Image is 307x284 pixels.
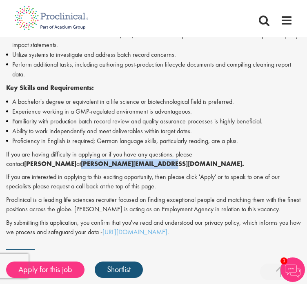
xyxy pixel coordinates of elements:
li: Familiarity with production batch record review and quality assurance processes is highly benefic... [6,116,301,126]
p: Proclinical is a leading life sciences recruiter focused on finding exceptional people and matchi... [6,195,301,214]
a: [URL][DOMAIN_NAME] [102,228,167,236]
strong: [PERSON_NAME] [24,159,76,168]
strong: [PERSON_NAME][EMAIL_ADDRESS][DOMAIN_NAME]. [81,159,244,168]
li: Collaborate with the Batch Record Review (BRR) team and other departments to resolve issues and p... [6,30,301,50]
strong: Key Skills and Requirements: [6,83,94,92]
li: Proficiency in English is required; German language skills, particularly reading, are a plus. [6,136,301,146]
img: Chatbot [280,257,305,282]
li: Ability to work independently and meet deliverables within target dates. [6,126,301,136]
a: Apply for this job [6,262,85,278]
li: Experience working in a GMP-regulated environment is advantageous. [6,107,301,116]
a: Shortlist [95,262,143,278]
p: If you are interested in applying to this exciting opportunity, then please click 'Apply' or to s... [6,172,301,191]
li: A bachelor's degree or equivalent in a life science or biotechnological field is preferred. [6,97,301,107]
li: Perform additional tasks, including authoring post-production lifecycle documents and compiling c... [6,60,301,79]
li: Utilize systems to investigate and address batch record concerns. [6,50,301,60]
span: 1 [280,257,287,264]
p: If you are having difficulty in applying or if you have any questions, please contact at [6,150,301,169]
p: By submitting this application, you confirm that you've read and understood our privacy policy, w... [6,218,301,237]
